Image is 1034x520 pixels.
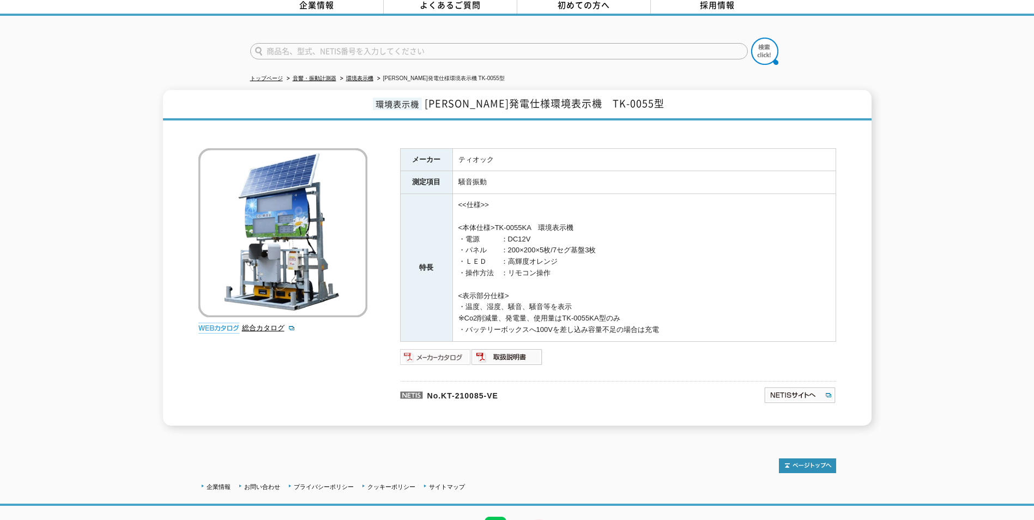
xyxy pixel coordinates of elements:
a: トップページ [250,75,283,81]
a: 企業情報 [207,483,231,490]
img: 太陽光発電仕様環境表示機 TK-0055型 [198,148,367,317]
th: メーカー [400,148,452,171]
a: お問い合わせ [244,483,280,490]
li: [PERSON_NAME]発電仕様環境表示機 TK-0055型 [375,73,505,84]
span: [PERSON_NAME]発電仕様環境表示機 TK-0055型 [425,96,664,111]
a: 環境表示機 [346,75,373,81]
th: 特長 [400,194,452,342]
a: サイトマップ [429,483,465,490]
a: 音響・振動計測器 [293,75,336,81]
a: 取扱説明書 [471,355,543,364]
img: トップページへ [779,458,836,473]
p: No.KT-210085-VE [400,381,658,407]
input: 商品名、型式、NETIS番号を入力してください [250,43,748,59]
a: メーカーカタログ [400,355,471,364]
a: プライバシーポリシー [294,483,354,490]
a: 総合カタログ [242,324,295,332]
img: webカタログ [198,323,239,334]
img: 取扱説明書 [471,348,543,366]
th: 測定項目 [400,171,452,194]
img: btn_search.png [751,38,778,65]
span: 環境表示機 [373,98,422,110]
img: メーカーカタログ [400,348,471,366]
img: NETISサイトへ [764,386,836,404]
td: ティオック [452,148,836,171]
td: 騒音振動 [452,171,836,194]
td: <<仕様>> <本体仕様>TK-0055KA 環境表示機 ・電源 ：DC12V ・パネル ：200×200×5枚/7セグ基盤3枚 ・ＬＥＤ ：高輝度オレンジ ・操作方法 ：リモコン操作 <表示部... [452,194,836,342]
a: クッキーポリシー [367,483,415,490]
